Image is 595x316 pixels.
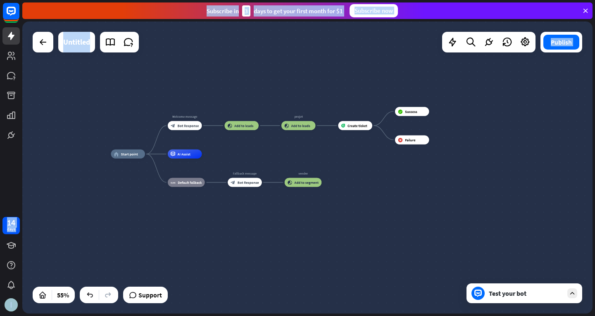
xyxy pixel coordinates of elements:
[281,171,325,176] div: vender
[288,180,292,185] i: block_add_to_segment
[291,124,310,128] span: Add to leads
[224,171,265,176] div: Fallback message
[228,124,232,128] i: block_add_to_segment
[171,124,175,128] i: block_bot_response
[238,180,259,185] span: Bot Response
[63,32,90,52] div: Untitled
[164,114,205,119] div: Welcome message
[121,152,138,156] span: Start point
[114,152,119,156] i: home_2
[489,289,563,297] div: Test your bot
[405,138,415,142] span: Failure
[242,5,250,17] div: 3
[178,124,199,128] span: Bot Response
[284,124,289,128] i: block_add_to_segment
[234,124,253,128] span: Add to leads
[178,152,190,156] span: AI Assist
[294,180,319,185] span: Add to segment
[231,180,235,185] i: block_bot_response
[138,288,162,302] span: Support
[405,109,417,114] span: Success
[178,180,202,185] span: Default fallback
[55,288,71,302] div: 55%
[543,35,579,50] button: Publish
[207,5,343,17] div: Subscribe in days to get your first month for $1
[350,4,398,17] div: Subscribe now
[171,180,176,185] i: block_fallback
[7,219,15,226] div: 14
[278,114,319,119] div: projet
[7,3,31,28] button: Open LiveChat chat widget
[2,217,20,234] a: 14 days
[347,124,367,128] span: Create ticket
[398,109,403,114] i: block_success
[398,138,403,142] i: block_failure
[7,226,15,232] div: days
